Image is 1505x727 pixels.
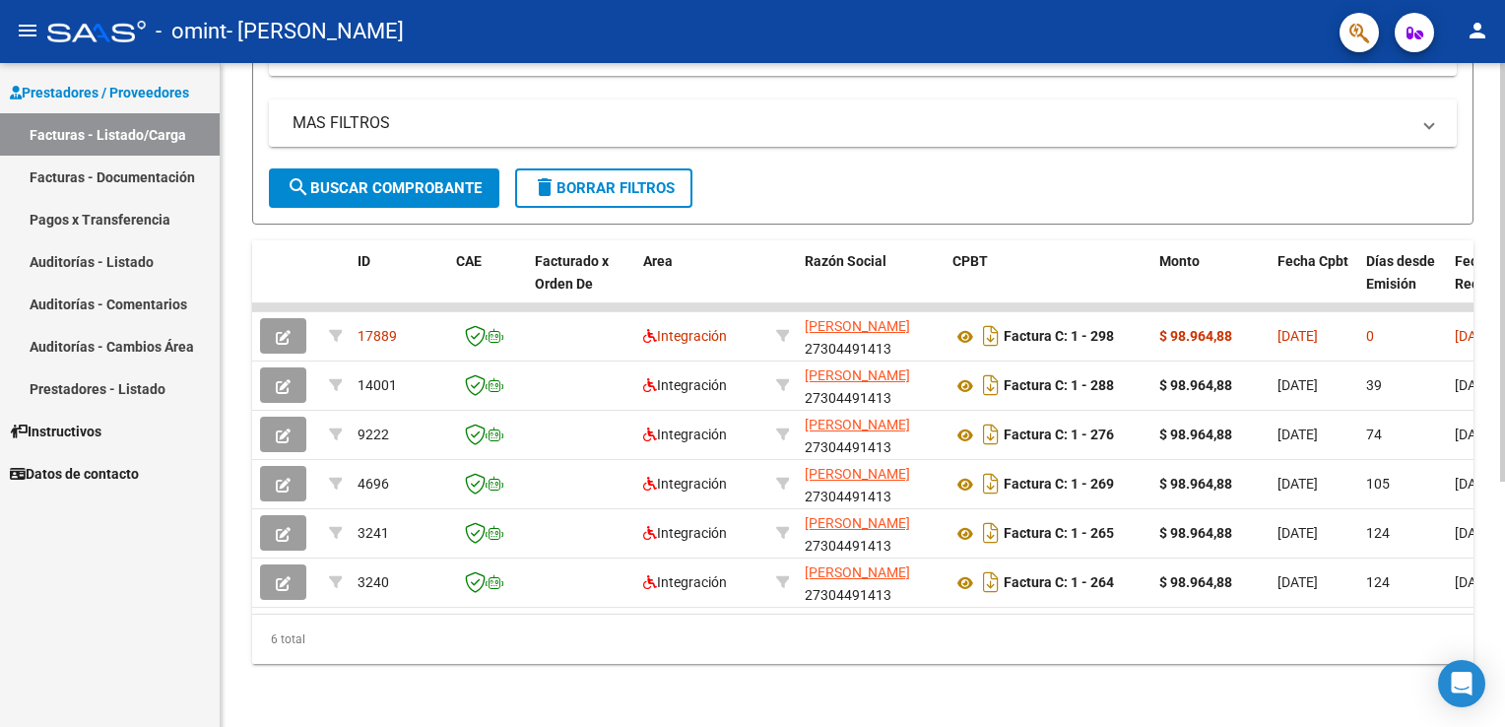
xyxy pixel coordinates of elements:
i: Descargar documento [978,320,1004,352]
i: Descargar documento [978,566,1004,598]
span: 124 [1366,574,1390,590]
span: 105 [1366,476,1390,492]
strong: $ 98.964,88 [1159,525,1232,541]
i: Descargar documento [978,419,1004,450]
span: [DATE] [1277,427,1318,442]
span: 4696 [358,476,389,492]
span: 14001 [358,377,397,393]
datatable-header-cell: CPBT [945,240,1151,327]
span: [PERSON_NAME] [805,318,910,334]
i: Descargar documento [978,468,1004,499]
span: Area [643,253,673,269]
span: Integración [643,525,727,541]
span: [DATE] [1277,574,1318,590]
i: Descargar documento [978,369,1004,401]
span: 9222 [358,427,389,442]
span: [DATE] [1455,427,1495,442]
span: 124 [1366,525,1390,541]
span: [DATE] [1455,476,1495,492]
datatable-header-cell: Días desde Emisión [1358,240,1447,327]
span: [DATE] [1277,377,1318,393]
span: Buscar Comprobante [287,179,482,197]
span: Instructivos [10,421,101,442]
span: Integración [643,574,727,590]
strong: $ 98.964,88 [1159,377,1232,393]
strong: $ 98.964,88 [1159,427,1232,442]
div: Open Intercom Messenger [1438,660,1485,707]
datatable-header-cell: CAE [448,240,527,327]
datatable-header-cell: ID [350,240,448,327]
mat-panel-title: MAS FILTROS [293,112,1409,134]
span: Integración [643,476,727,492]
span: ID [358,253,370,269]
div: 27304491413 [805,414,937,455]
mat-icon: menu [16,19,39,42]
mat-icon: search [287,175,310,199]
span: 17889 [358,328,397,344]
strong: $ 98.964,88 [1159,328,1232,344]
mat-icon: person [1466,19,1489,42]
span: [PERSON_NAME] [805,564,910,580]
span: Integración [643,328,727,344]
span: 0 [1366,328,1374,344]
span: 3240 [358,574,389,590]
span: - [PERSON_NAME] [227,10,404,53]
span: Integración [643,427,727,442]
span: CPBT [952,253,988,269]
span: [DATE] [1455,328,1495,344]
span: - omint [156,10,227,53]
div: 27304491413 [805,315,937,357]
span: 3241 [358,525,389,541]
span: [DATE] [1455,377,1495,393]
span: Prestadores / Proveedores [10,82,189,103]
mat-icon: delete [533,175,556,199]
span: [DATE] [1277,476,1318,492]
strong: Factura C: 1 - 264 [1004,575,1114,591]
strong: $ 98.964,88 [1159,476,1232,492]
strong: Factura C: 1 - 265 [1004,526,1114,542]
datatable-header-cell: Razón Social [797,240,945,327]
span: [PERSON_NAME] [805,466,910,482]
span: Datos de contacto [10,463,139,485]
datatable-header-cell: Facturado x Orden De [527,240,635,327]
span: [DATE] [1277,525,1318,541]
strong: Factura C: 1 - 269 [1004,477,1114,493]
span: Fecha Cpbt [1277,253,1348,269]
span: 74 [1366,427,1382,442]
button: Borrar Filtros [515,168,692,208]
span: [DATE] [1277,328,1318,344]
div: 27304491413 [805,562,937,603]
span: Integración [643,377,727,393]
span: Borrar Filtros [533,179,675,197]
span: [DATE] [1455,574,1495,590]
strong: Factura C: 1 - 298 [1004,329,1114,345]
span: Monto [1159,253,1200,269]
span: Razón Social [805,253,886,269]
strong: $ 98.964,88 [1159,574,1232,590]
datatable-header-cell: Area [635,240,768,327]
i: Descargar documento [978,517,1004,549]
span: [PERSON_NAME] [805,417,910,432]
strong: Factura C: 1 - 288 [1004,378,1114,394]
button: Buscar Comprobante [269,168,499,208]
span: 39 [1366,377,1382,393]
div: 6 total [252,615,1473,664]
span: [DATE] [1455,525,1495,541]
span: Días desde Emisión [1366,253,1435,292]
div: 27304491413 [805,364,937,406]
span: [PERSON_NAME] [805,367,910,383]
strong: Factura C: 1 - 276 [1004,428,1114,443]
datatable-header-cell: Fecha Cpbt [1270,240,1358,327]
mat-expansion-panel-header: MAS FILTROS [269,99,1457,147]
span: CAE [456,253,482,269]
span: Facturado x Orden De [535,253,609,292]
datatable-header-cell: Monto [1151,240,1270,327]
div: 27304491413 [805,463,937,504]
div: 27304491413 [805,512,937,554]
span: [PERSON_NAME] [805,515,910,531]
